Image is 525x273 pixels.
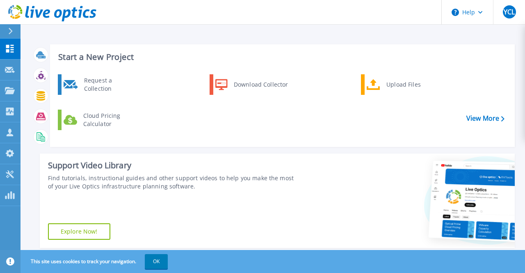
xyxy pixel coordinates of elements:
div: Find tutorials, instructional guides and other support videos to help you make the most of your L... [48,174,295,190]
span: YCL [504,9,515,15]
span: This site uses cookies to track your navigation. [23,254,168,269]
div: Cloud Pricing Calculator [79,112,140,128]
a: Download Collector [210,74,294,95]
a: Request a Collection [58,74,142,95]
div: Download Collector [230,76,292,93]
div: Support Video Library [48,160,295,171]
a: Cloud Pricing Calculator [58,110,142,130]
h3: Start a New Project [58,53,504,62]
a: Explore Now! [48,223,110,240]
button: OK [145,254,168,269]
div: Upload Files [382,76,443,93]
a: Upload Files [361,74,445,95]
a: View More [466,115,504,122]
div: Request a Collection [80,76,140,93]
